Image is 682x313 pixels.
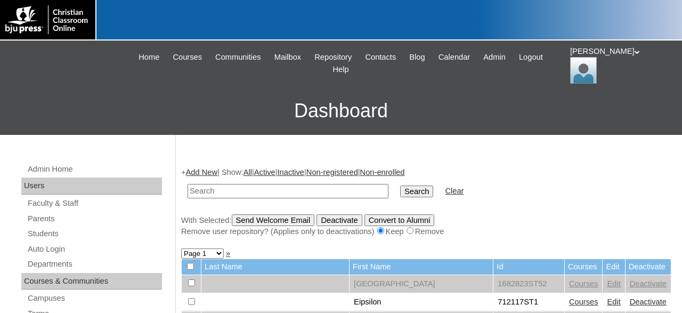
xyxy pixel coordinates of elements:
[332,63,348,76] span: Help
[27,258,162,271] a: Departments
[439,51,470,63] span: Calendar
[27,212,162,226] a: Parents
[226,249,230,258] a: »
[364,214,435,226] input: Convert to Alumni
[514,51,548,63] a: Logout
[570,57,597,84] img: Jonelle Rodriguez
[603,259,624,275] td: Edit
[232,214,315,226] input: Send Welcome Email
[569,279,598,288] a: Courses
[316,214,362,226] input: Deactivate
[478,51,511,63] a: Admin
[181,226,671,237] div: Remove user repository? (Applies only to deactivations) Keep Remove
[5,5,90,34] img: logo-white.png
[274,51,302,63] span: Mailbox
[181,167,671,237] div: + | Show: | | | |
[181,214,671,237] div: With Selected:
[254,168,275,176] a: Active
[269,51,307,63] a: Mailbox
[133,51,165,63] a: Home
[27,292,162,305] a: Campuses
[565,259,603,275] td: Courses
[360,51,401,63] a: Contacts
[139,51,159,63] span: Home
[27,197,162,210] a: Faculty & Staff
[173,51,202,63] span: Courses
[630,279,667,288] a: Deactivate
[201,259,349,275] td: Last Name
[21,178,162,195] div: Users
[445,187,464,195] a: Clear
[493,293,564,311] td: 712117ST1
[210,51,266,63] a: Communities
[350,275,493,293] td: [GEOGRAPHIC_DATA]
[5,87,677,135] h3: Dashboard
[350,259,493,275] td: First Name
[314,51,352,63] span: Repository
[400,186,433,197] input: Search
[607,298,620,306] a: Edit
[27,243,162,256] a: Auto Login
[278,168,305,176] a: Inactive
[409,51,425,63] span: Blog
[519,51,543,63] span: Logout
[630,298,667,306] a: Deactivate
[433,51,475,63] a: Calendar
[186,168,217,176] a: Add New
[626,259,671,275] td: Deactivate
[27,227,162,240] a: Students
[243,168,252,176] a: All
[569,298,598,306] a: Courses
[493,259,564,275] td: Id
[215,51,261,63] span: Communities
[607,279,620,288] a: Edit
[493,275,564,293] td: 1682823ST52
[188,184,388,198] input: Search
[360,168,405,176] a: Non-enrolled
[309,51,357,63] a: Repository
[327,63,354,76] a: Help
[21,273,162,290] div: Courses & Communities
[483,51,506,63] span: Admin
[350,293,493,311] td: Eipsilon
[404,51,430,63] a: Blog
[27,163,162,176] a: Admin Home
[306,168,358,176] a: Non-registered
[570,46,671,84] div: [PERSON_NAME]
[365,51,396,63] span: Contacts
[167,51,207,63] a: Courses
